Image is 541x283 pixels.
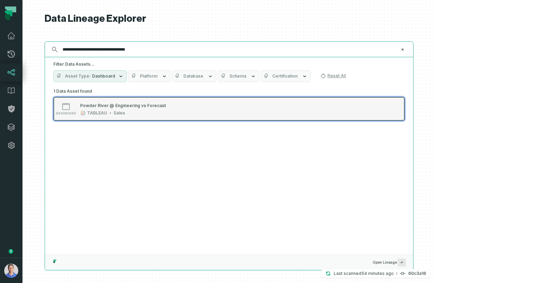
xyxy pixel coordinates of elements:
span: Database [183,73,203,79]
div: Suggestions [45,86,413,255]
span: Platform [140,73,157,79]
h5: Filter Data Assets... [53,61,405,67]
button: Schema [218,70,259,82]
h1: Data Lineage Explorer [45,13,413,25]
span: Dashboard [92,73,115,79]
button: Database [172,70,216,82]
button: Reset All [318,70,349,81]
span: dashboard [56,112,76,115]
button: Platform [128,70,170,82]
h4: 60c3a16 [408,271,426,276]
img: avatar of Barak Forgoun [4,264,18,278]
div: TABLEAU [87,110,107,116]
div: Sales [113,110,125,116]
button: Clear search query [399,46,406,53]
span: Press ↵ to add a new Data Asset to the graph [398,258,406,266]
span: Open Lineage [373,258,406,266]
div: Powder River @ Engineering vs Forecast [80,103,166,108]
button: Asset TypeDashboard [53,70,127,82]
div: 1 Data Asset found [53,86,405,130]
relative-time: Oct 7, 2025, 9:06 PM GMT+3 [361,271,394,276]
span: Schema [229,73,246,79]
span: Asset Type [65,73,91,79]
p: Last scanned [334,270,394,277]
div: Tooltip anchor [8,248,14,255]
button: Last scanned[DATE] 9:06:31 PM60c3a16 [321,269,430,278]
button: Certification [261,70,311,82]
button: dashboardTABLEAUSales [53,97,405,121]
span: Certification [272,73,298,79]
